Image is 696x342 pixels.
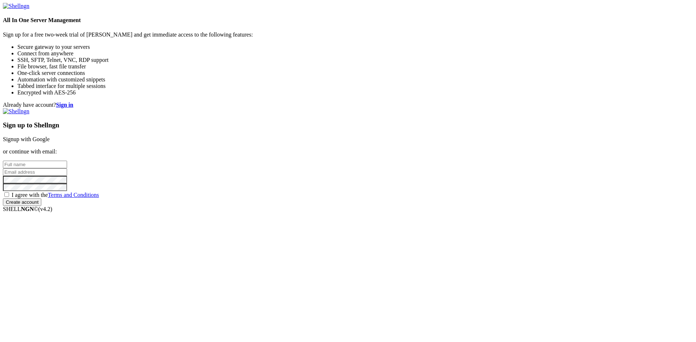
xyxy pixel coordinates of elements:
li: SSH, SFTP, Telnet, VNC, RDP support [17,57,693,63]
input: I agree with theTerms and Conditions [4,192,9,197]
input: Email address [3,168,67,176]
p: Sign up for a free two-week trial of [PERSON_NAME] and get immediate access to the following feat... [3,31,693,38]
a: Signup with Google [3,136,50,142]
span: SHELL © [3,206,52,212]
li: Secure gateway to your servers [17,44,693,50]
li: Encrypted with AES-256 [17,89,693,96]
span: I agree with the [12,192,99,198]
p: or continue with email: [3,148,693,155]
li: One-click server connections [17,70,693,76]
li: Tabbed interface for multiple sessions [17,83,693,89]
a: Terms and Conditions [48,192,99,198]
li: File browser, fast file transfer [17,63,693,70]
li: Automation with customized snippets [17,76,693,83]
input: Create account [3,198,41,206]
a: Sign in [56,102,74,108]
img: Shellngn [3,3,29,9]
span: 4.2.0 [38,206,53,212]
h3: Sign up to Shellngn [3,121,693,129]
h4: All In One Server Management [3,17,693,24]
li: Connect from anywhere [17,50,693,57]
b: NGN [21,206,34,212]
div: Already have account? [3,102,693,108]
img: Shellngn [3,108,29,115]
input: Full name [3,161,67,168]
